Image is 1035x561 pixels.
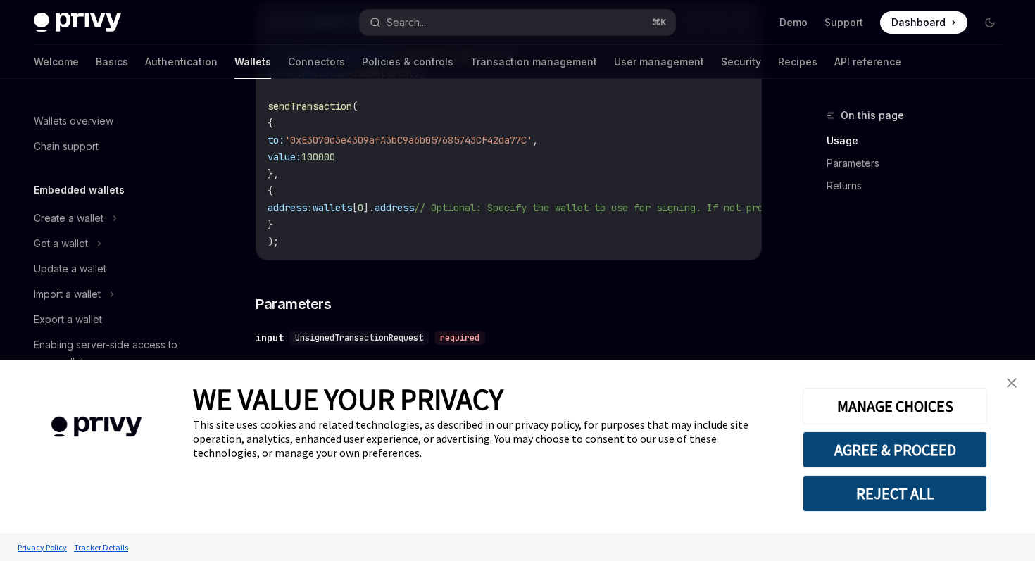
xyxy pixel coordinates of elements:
h5: Embedded wallets [34,182,125,198]
a: Wallets [234,45,271,79]
span: , [532,134,538,146]
span: 0 [358,201,363,214]
span: ); [268,235,279,248]
button: AGREE & PROCEED [803,431,987,468]
span: WE VALUE YOUR PRIVACY [193,381,503,417]
img: company logo [21,396,172,458]
a: Tracker Details [70,535,132,560]
a: Enabling server-side access to user wallets [23,332,203,374]
a: Parameters [827,152,1012,175]
a: Update a wallet [23,256,203,282]
span: ( [352,100,358,113]
button: Search...⌘K [360,10,675,35]
span: UnsignedTransactionRequest [295,332,423,343]
button: REJECT ALL [803,475,987,512]
a: Transaction management [470,45,597,79]
span: '0xE3070d3e4309afA3bC9a6b057685743CF42da77C' [284,134,532,146]
a: close banner [998,369,1026,397]
span: ]. [363,201,375,214]
img: dark logo [34,13,121,32]
a: Basics [96,45,128,79]
span: Dashboard [891,15,946,30]
div: Search... [387,14,426,31]
span: Parameters [256,294,331,314]
a: API reference [834,45,901,79]
span: }, [268,168,279,180]
a: Privacy Policy [14,535,70,560]
span: The details of the transaction to send on the chain. [256,358,762,374]
a: Chain support [23,134,203,159]
span: On this page [841,107,904,124]
a: Policies & controls [362,45,453,79]
div: input [256,331,284,345]
span: address [375,201,414,214]
div: Wallets overview [34,113,113,130]
a: Export a wallet [23,307,203,332]
span: address: [268,201,313,214]
div: Import a wallet [34,286,101,303]
div: Update a wallet [34,260,106,277]
button: Create a wallet [23,206,203,231]
button: Import a wallet [23,282,203,307]
a: Returns [827,175,1012,197]
a: Dashboard [880,11,967,34]
button: MANAGE CHOICES [803,388,987,424]
div: This site uses cookies and related technologies, as described in our privacy policy, for purposes... [193,417,782,460]
span: } [268,218,273,231]
span: ⌘ K [652,17,667,28]
a: User management [614,45,704,79]
span: to: [268,134,284,146]
a: Demo [779,15,808,30]
a: Support [824,15,863,30]
div: Chain support [34,138,99,155]
span: // Optional: Specify the wallet to use for signing. If not provided, the first wallet will be used. [414,201,972,214]
span: wallets [313,201,352,214]
a: Usage [827,130,1012,152]
a: Wallets overview [23,108,203,134]
div: Create a wallet [34,210,103,227]
span: 100000 [301,151,335,163]
span: { [268,117,273,130]
span: { [268,184,273,197]
span: value: [268,151,301,163]
img: close banner [1007,378,1017,388]
button: Get a wallet [23,231,203,256]
a: Connectors [288,45,345,79]
div: Export a wallet [34,311,102,328]
a: Welcome [34,45,79,79]
a: Security [721,45,761,79]
button: Toggle dark mode [979,11,1001,34]
div: required [434,331,485,345]
div: Get a wallet [34,235,88,252]
span: [ [352,201,358,214]
div: Enabling server-side access to user wallets [34,336,194,370]
span: sendTransaction [268,100,352,113]
a: Recipes [778,45,817,79]
a: Authentication [145,45,218,79]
